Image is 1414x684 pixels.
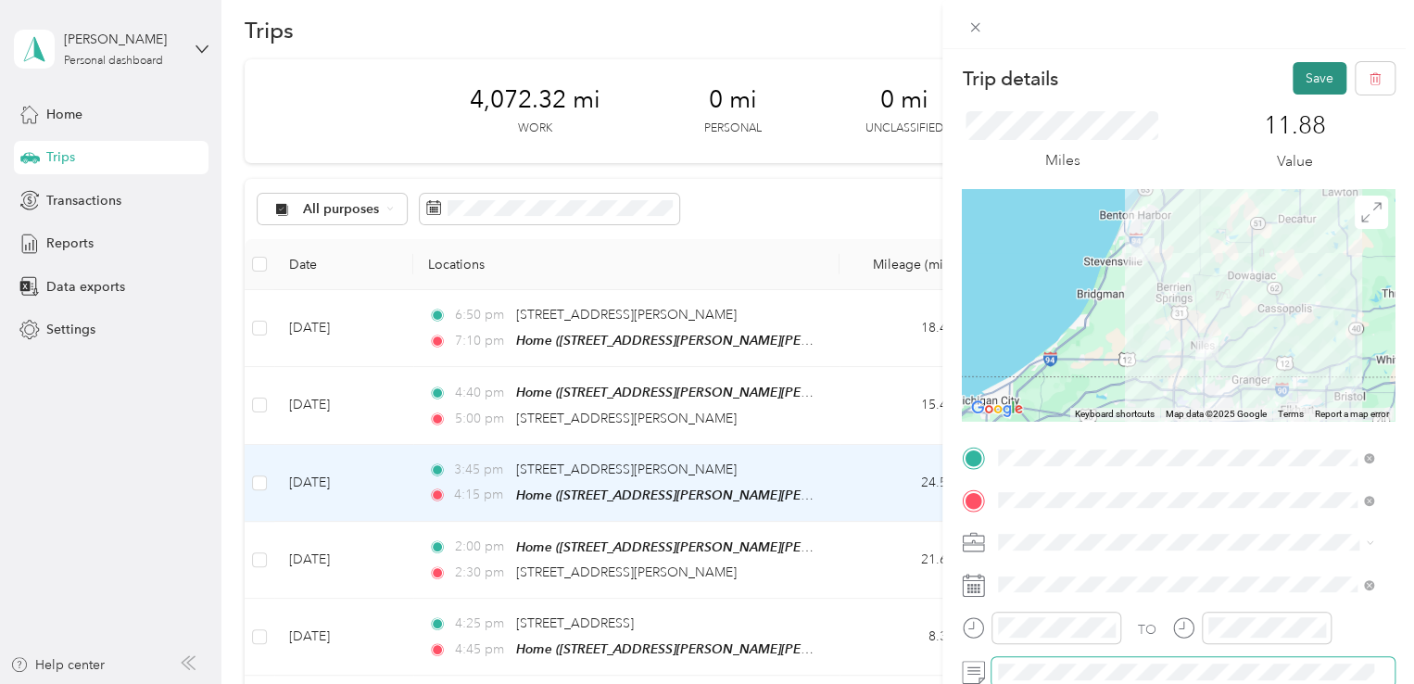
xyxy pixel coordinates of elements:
[1264,111,1326,141] p: 11.88
[1277,150,1313,173] p: Value
[966,397,1028,421] img: Google
[1138,620,1156,640] div: TO
[1293,62,1346,95] button: Save
[1278,409,1304,419] a: Terms (opens in new tab)
[1075,408,1155,421] button: Keyboard shortcuts
[1315,409,1389,419] a: Report a map error
[1044,149,1079,172] p: Miles
[966,397,1028,421] a: Open this area in Google Maps (opens a new window)
[1310,580,1414,684] iframe: Everlance-gr Chat Button Frame
[962,66,1057,92] p: Trip details
[1166,409,1267,419] span: Map data ©2025 Google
